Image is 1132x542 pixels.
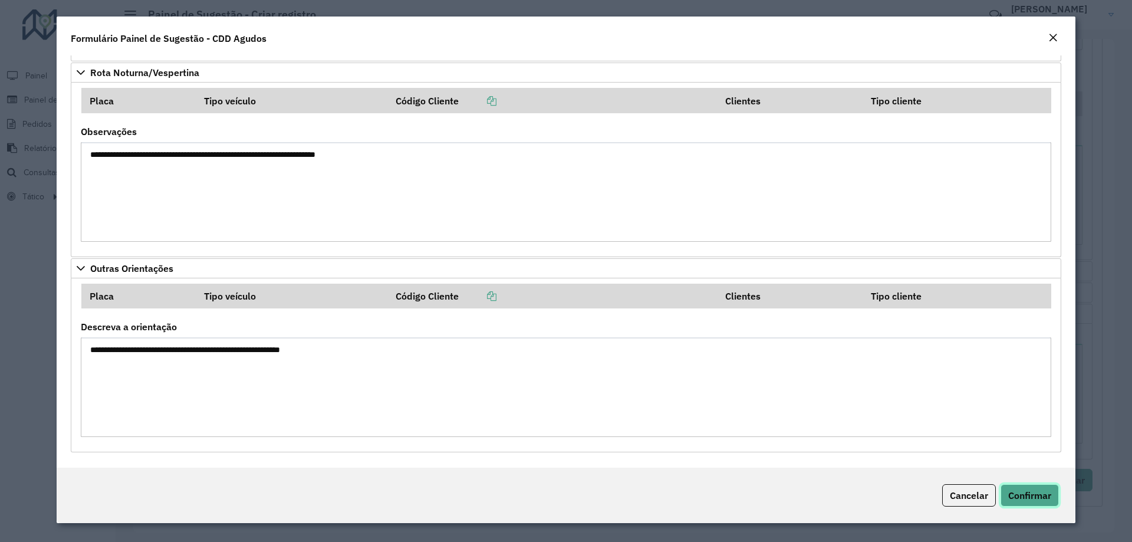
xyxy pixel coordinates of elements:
[81,124,137,139] label: Observações
[90,68,199,77] span: Rota Noturna/Vespertina
[71,278,1061,453] div: Outras Orientações
[71,258,1061,278] a: Outras Orientações
[81,320,177,334] label: Descreva a orientação
[459,290,496,302] a: Copiar
[387,88,717,113] th: Código Cliente
[196,284,387,308] th: Tipo veículo
[1045,31,1061,46] button: Close
[196,88,387,113] th: Tipo veículo
[718,88,863,113] th: Clientes
[71,83,1061,257] div: Rota Noturna/Vespertina
[1008,490,1051,501] span: Confirmar
[459,95,496,107] a: Copiar
[950,490,988,501] span: Cancelar
[71,31,266,45] h4: Formulário Painel de Sugestão - CDD Agudos
[863,88,1051,113] th: Tipo cliente
[942,484,996,507] button: Cancelar
[90,264,173,273] span: Outras Orientações
[387,284,717,308] th: Código Cliente
[863,284,1051,308] th: Tipo cliente
[81,88,196,113] th: Placa
[71,63,1061,83] a: Rota Noturna/Vespertina
[718,284,863,308] th: Clientes
[1001,484,1059,507] button: Confirmar
[1048,33,1058,42] em: Fechar
[81,284,196,308] th: Placa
